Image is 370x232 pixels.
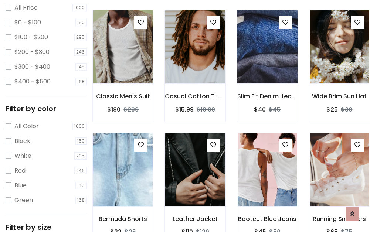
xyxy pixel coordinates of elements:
[14,137,30,146] label: Black
[14,3,38,12] label: All Price
[75,137,87,145] span: 150
[309,93,370,100] h6: Wide Brim Sun Hat
[237,93,298,100] h6: Slim Fit Denim Jeans
[14,33,48,42] label: $100 - $200
[93,215,153,222] h6: Bermuda Shorts
[14,196,33,205] label: Green
[14,62,50,71] label: $300 - $400
[6,104,87,113] h5: Filter by color
[75,182,87,189] span: 145
[74,167,87,174] span: 246
[326,106,338,113] h6: $25
[6,223,87,232] h5: Filter by size
[75,78,87,85] span: 168
[14,151,31,160] label: White
[14,122,39,131] label: All Color
[72,123,87,130] span: 1000
[93,93,153,100] h6: Classic Men's Suit
[74,152,87,160] span: 295
[74,48,87,56] span: 246
[14,77,51,86] label: $400 - $500
[237,215,298,222] h6: Bootcut Blue Jeans
[254,106,266,113] h6: $40
[123,105,139,114] del: $200
[72,4,87,11] span: 1000
[14,18,41,27] label: $0 - $100
[14,48,50,57] label: $200 - $300
[75,19,87,26] span: 150
[165,215,225,222] h6: Leather Jacket
[74,34,87,41] span: 295
[14,181,27,190] label: Blue
[165,93,225,100] h6: Casual Cotton T-Shirt
[14,166,26,175] label: Red
[75,63,87,71] span: 145
[197,105,215,114] del: $19.99
[75,197,87,204] span: 168
[341,105,352,114] del: $30
[175,106,194,113] h6: $15.99
[309,215,370,222] h6: Running Sneakers
[269,105,281,114] del: $45
[107,106,120,113] h6: $180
